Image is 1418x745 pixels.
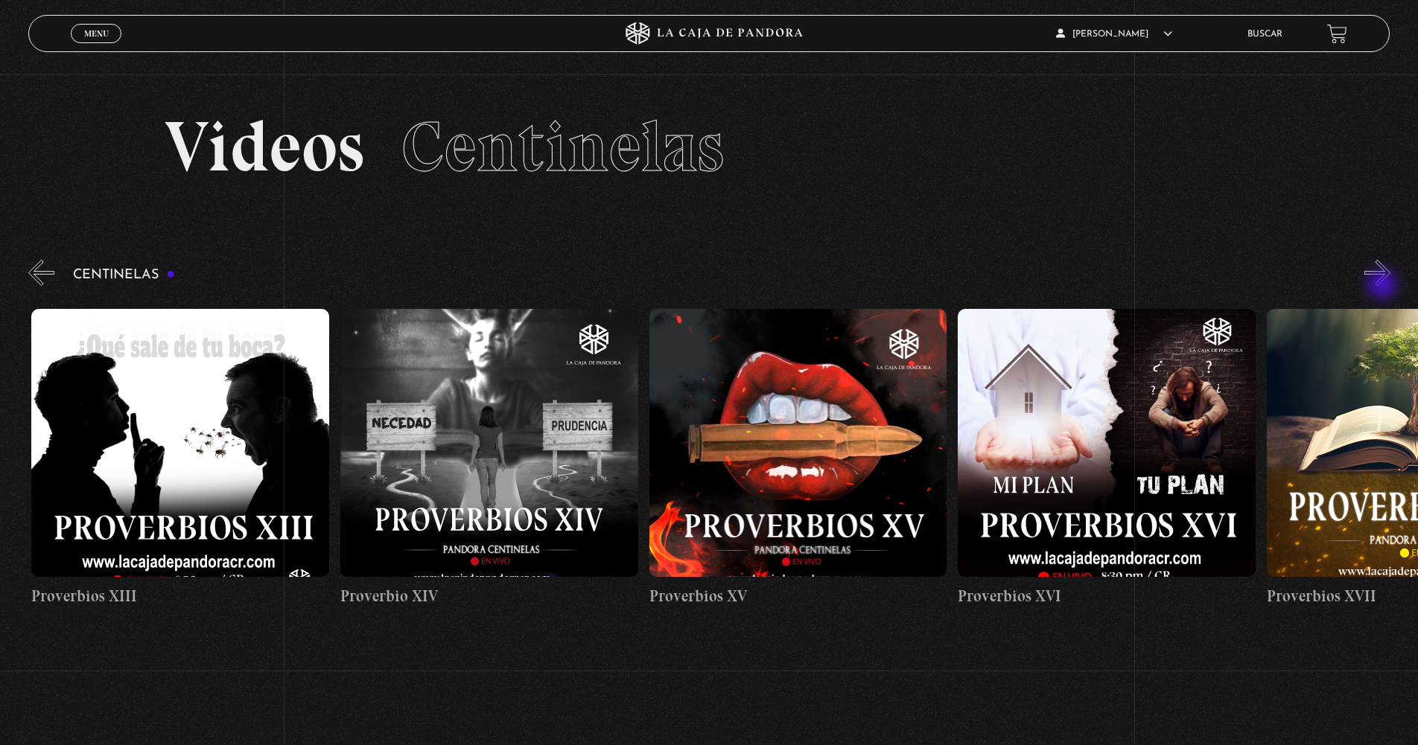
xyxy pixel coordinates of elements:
span: Cerrar [79,42,114,52]
h4: Proverbios XV [649,584,947,608]
h2: Videos [165,112,1253,182]
a: Proverbio XIV [340,297,638,619]
a: View your shopping cart [1327,24,1347,44]
span: [PERSON_NAME] [1056,30,1172,39]
button: Next [1364,260,1390,286]
h4: Proverbio XIV [340,584,638,608]
h4: Proverbios XIII [31,584,329,608]
span: Menu [84,29,109,38]
span: Centinelas [401,104,724,189]
h4: Proverbios XVI [958,584,1256,608]
button: Previous [28,260,54,286]
a: Proverbios XVI [958,297,1256,619]
h3: Centinelas [73,268,175,282]
a: Proverbios XIII [31,297,329,619]
a: Proverbios XV [649,297,947,619]
a: Buscar [1247,30,1282,39]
